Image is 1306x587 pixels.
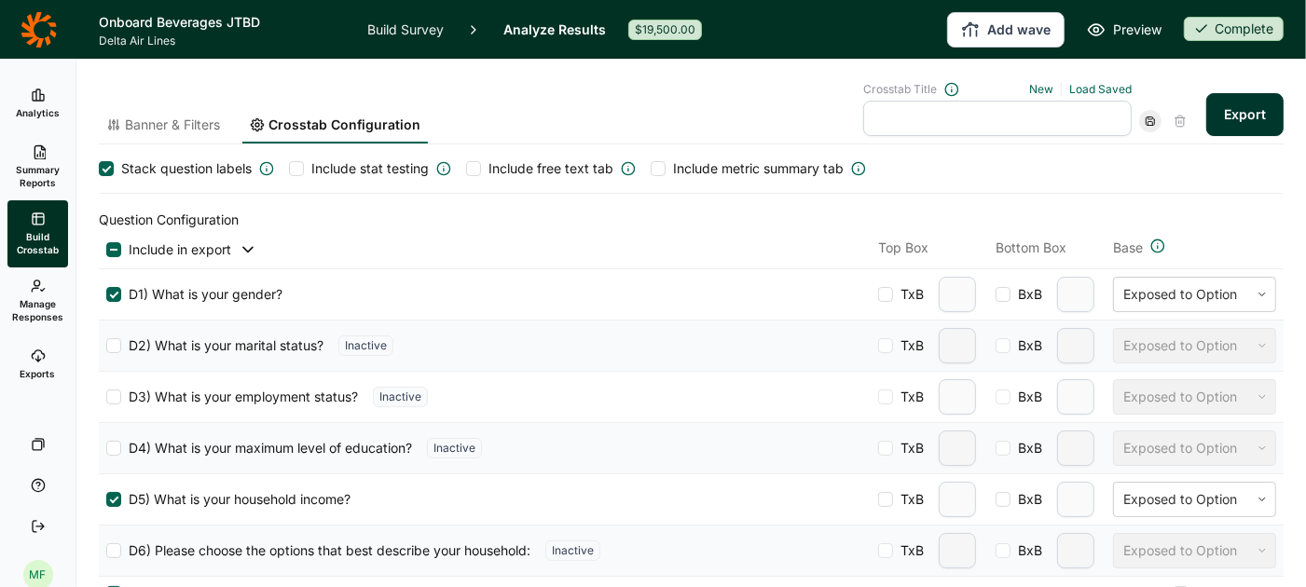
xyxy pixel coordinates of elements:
[121,541,530,560] span: D6) Please choose the options that best describe your household:
[373,387,428,407] div: Inactive
[15,230,61,256] span: Build Crosstab
[7,133,68,200] a: Summary Reports
[129,240,231,259] span: Include in export
[893,541,924,560] span: TxB
[488,159,613,178] span: Include free text tab
[947,12,1065,48] button: Add wave
[1087,19,1162,41] a: Preview
[121,439,412,457] span: D4) What is your maximum level of education?
[121,490,351,509] span: D5) What is your household income?
[1113,239,1143,257] span: Base
[121,285,282,304] span: D1) What is your gender?
[1010,490,1042,509] span: BxB
[268,116,420,134] span: Crosstab Configuration
[21,367,56,380] span: Exports
[1169,110,1191,132] div: Delete
[673,159,844,178] span: Include metric summary tab
[996,239,1098,261] div: Bottom Box
[893,285,924,304] span: TxB
[1139,110,1162,132] div: Save Crosstab
[16,106,60,119] span: Analytics
[427,438,482,458] div: Inactive
[15,163,61,189] span: Summary Reports
[338,335,393,356] div: Inactive
[1206,93,1284,136] button: Export
[628,20,702,40] div: $19,500.00
[7,74,68,133] a: Analytics
[1069,82,1132,96] a: Load Saved
[1113,19,1162,41] span: Preview
[1184,17,1284,43] button: Complete
[125,116,220,134] span: Banner & Filters
[121,388,358,406] span: D3) What is your employment status?
[7,334,68,394] a: Exports
[893,439,924,457] span: TxB
[893,490,924,509] span: TxB
[893,336,924,355] span: TxB
[311,159,429,178] span: Include stat testing
[893,388,924,406] span: TxB
[12,297,63,323] span: Manage Responses
[7,267,68,334] a: Manage Responses
[99,209,1284,231] h2: Question Configuration
[7,200,68,267] a: Build Crosstab
[1029,82,1053,96] a: New
[1010,336,1042,355] span: BxB
[99,11,345,34] h1: Onboard Beverages JTBD
[863,82,937,97] span: Crosstab Title
[1010,285,1042,304] span: BxB
[99,34,345,48] span: Delta Air Lines
[878,239,981,261] div: Top Box
[121,159,252,178] span: Stack question labels
[1010,541,1042,560] span: BxB
[121,336,323,355] span: D2) What is your marital status?
[1010,439,1042,457] span: BxB
[545,540,600,561] div: Inactive
[1184,17,1284,41] div: Complete
[121,240,257,259] button: Include in export
[1010,388,1042,406] span: BxB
